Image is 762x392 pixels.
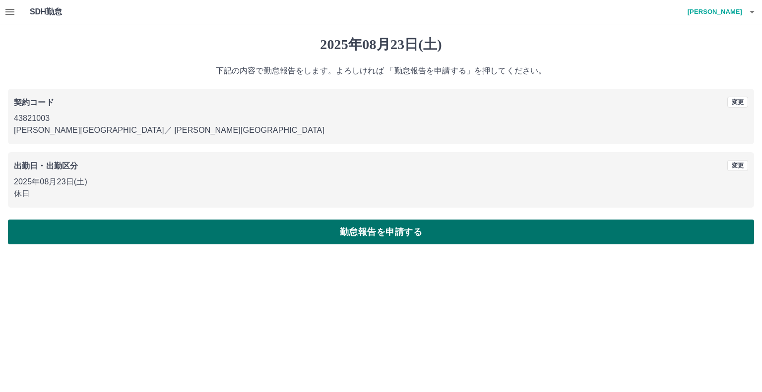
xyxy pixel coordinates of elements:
[727,97,748,108] button: 変更
[14,176,748,188] p: 2025年08月23日(土)
[14,112,748,124] p: 43821003
[8,65,754,77] p: 下記の内容で勤怠報告をします。よろしければ 「勤怠報告を申請する」を押してください。
[14,188,748,200] p: 休日
[727,160,748,171] button: 変更
[8,36,754,53] h1: 2025年08月23日(土)
[14,124,748,136] p: [PERSON_NAME][GEOGRAPHIC_DATA] ／ [PERSON_NAME][GEOGRAPHIC_DATA]
[8,220,754,244] button: 勤怠報告を申請する
[14,162,78,170] b: 出勤日・出勤区分
[14,98,54,107] b: 契約コード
